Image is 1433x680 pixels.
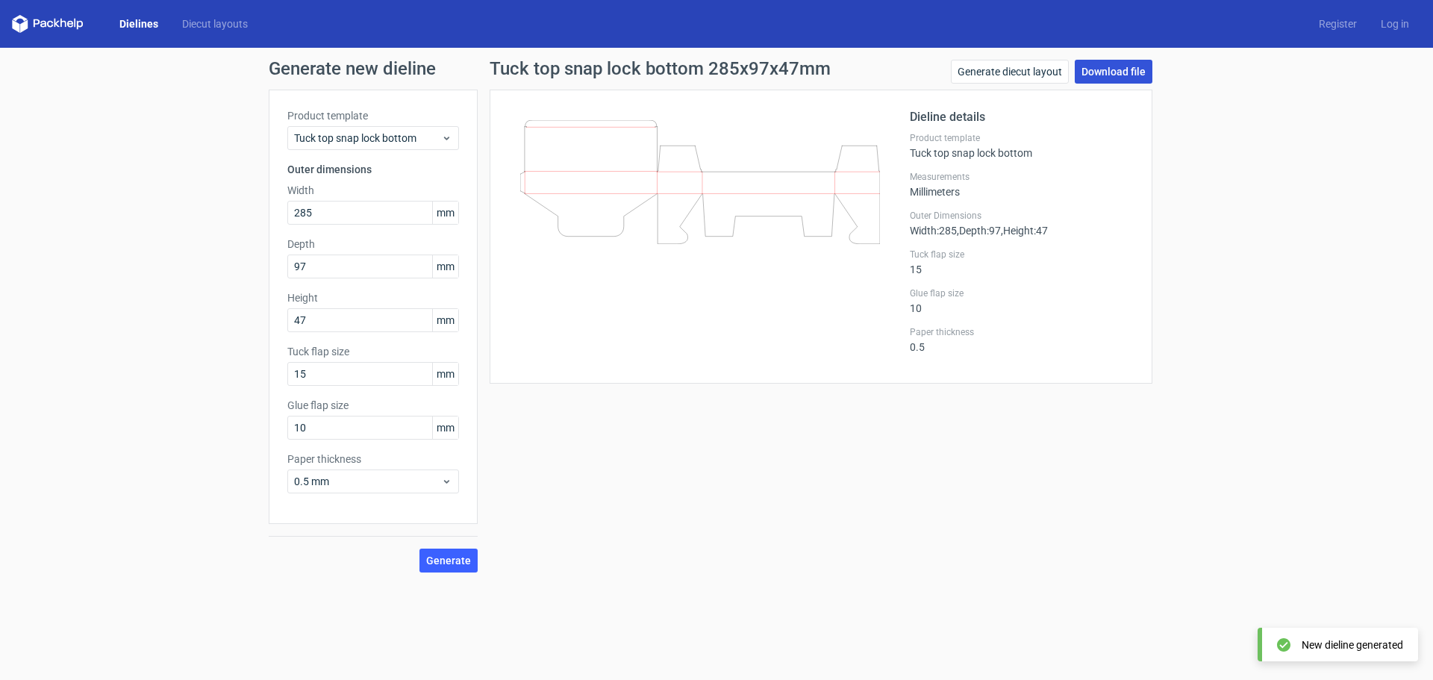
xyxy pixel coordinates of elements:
[419,549,478,573] button: Generate
[287,290,459,305] label: Height
[287,452,459,467] label: Paper thickness
[294,131,441,146] span: Tuck top snap lock bottom
[910,210,1134,222] label: Outer Dimensions
[1001,225,1048,237] span: , Height : 47
[287,398,459,413] label: Glue flap size
[910,171,1134,183] label: Measurements
[426,555,471,566] span: Generate
[287,183,459,198] label: Width
[432,309,458,331] span: mm
[287,108,459,123] label: Product template
[432,202,458,224] span: mm
[910,249,1134,261] label: Tuck flap size
[910,287,1134,299] label: Glue flap size
[1307,16,1369,31] a: Register
[951,60,1069,84] a: Generate diecut layout
[910,132,1134,159] div: Tuck top snap lock bottom
[170,16,260,31] a: Diecut layouts
[1369,16,1421,31] a: Log in
[490,60,831,78] h1: Tuck top snap lock bottom 285x97x47mm
[107,16,170,31] a: Dielines
[287,162,459,177] h3: Outer dimensions
[432,363,458,385] span: mm
[957,225,1001,237] span: , Depth : 97
[1075,60,1152,84] a: Download file
[910,249,1134,275] div: 15
[1302,637,1403,652] div: New dieline generated
[910,326,1134,338] label: Paper thickness
[287,344,459,359] label: Tuck flap size
[910,287,1134,314] div: 10
[294,474,441,489] span: 0.5 mm
[287,237,459,252] label: Depth
[910,225,957,237] span: Width : 285
[269,60,1164,78] h1: Generate new dieline
[910,171,1134,198] div: Millimeters
[432,417,458,439] span: mm
[910,132,1134,144] label: Product template
[432,255,458,278] span: mm
[910,326,1134,353] div: 0.5
[910,108,1134,126] h2: Dieline details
